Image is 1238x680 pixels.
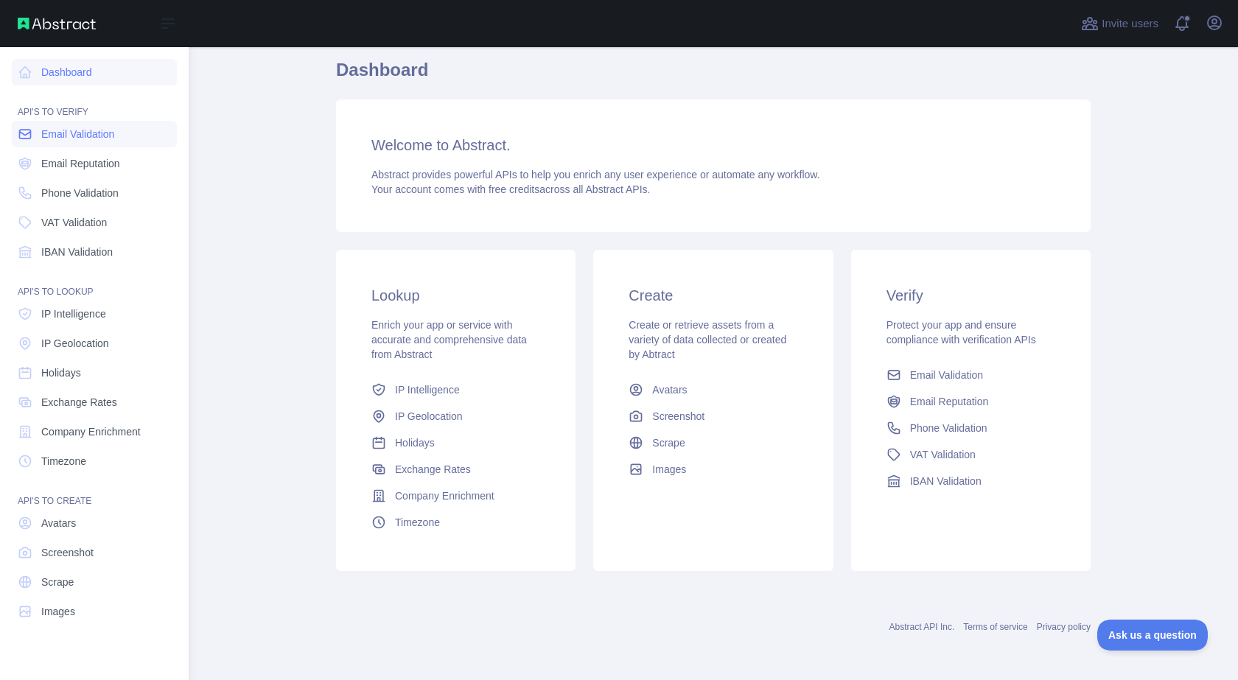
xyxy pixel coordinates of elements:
[41,365,81,380] span: Holidays
[395,515,440,530] span: Timezone
[12,477,177,507] div: API'S TO CREATE
[366,456,546,483] a: Exchange Rates
[889,622,955,632] a: Abstract API Inc.
[395,409,463,424] span: IP Geolocation
[371,319,527,360] span: Enrich your app or service with accurate and comprehensive data from Abstract
[881,415,1061,441] a: Phone Validation
[41,336,109,351] span: IP Geolocation
[652,435,685,450] span: Scrape
[12,389,177,416] a: Exchange Rates
[12,539,177,566] a: Screenshot
[12,150,177,177] a: Email Reputation
[1102,15,1158,32] span: Invite users
[881,388,1061,415] a: Email Reputation
[41,306,106,321] span: IP Intelligence
[1097,620,1209,651] iframe: Toggle Customer Support
[12,180,177,206] a: Phone Validation
[366,403,546,430] a: IP Geolocation
[12,239,177,265] a: IBAN Validation
[623,403,803,430] a: Screenshot
[881,441,1061,468] a: VAT Validation
[41,454,86,469] span: Timezone
[1078,12,1161,35] button: Invite users
[366,430,546,456] a: Holidays
[395,488,494,503] span: Company Enrichment
[12,301,177,327] a: IP Intelligence
[623,456,803,483] a: Images
[41,516,76,530] span: Avatars
[910,474,982,488] span: IBAN Validation
[652,382,687,397] span: Avatars
[41,245,113,259] span: IBAN Validation
[652,462,686,477] span: Images
[1037,622,1091,632] a: Privacy policy
[12,448,177,474] a: Timezone
[623,430,803,456] a: Scrape
[652,409,704,424] span: Screenshot
[41,186,119,200] span: Phone Validation
[910,368,983,382] span: Email Validation
[12,88,177,118] div: API'S TO VERIFY
[886,319,1036,346] span: Protect your app and ensure compliance with verification APIs
[963,622,1027,632] a: Terms of service
[886,285,1055,306] h3: Verify
[12,569,177,595] a: Scrape
[366,483,546,509] a: Company Enrichment
[371,169,820,180] span: Abstract provides powerful APIs to help you enrich any user experience or automate any workflow.
[366,509,546,536] a: Timezone
[371,285,540,306] h3: Lookup
[12,268,177,298] div: API'S TO LOOKUP
[623,376,803,403] a: Avatars
[336,58,1091,94] h1: Dashboard
[12,360,177,386] a: Holidays
[12,121,177,147] a: Email Validation
[881,362,1061,388] a: Email Validation
[371,183,650,195] span: Your account comes with across all Abstract APIs.
[41,575,74,589] span: Scrape
[41,156,120,171] span: Email Reputation
[41,604,75,619] span: Images
[629,319,786,360] span: Create or retrieve assets from a variety of data collected or created by Abtract
[12,59,177,85] a: Dashboard
[910,447,976,462] span: VAT Validation
[366,376,546,403] a: IP Intelligence
[41,424,141,439] span: Company Enrichment
[12,209,177,236] a: VAT Validation
[629,285,797,306] h3: Create
[395,382,460,397] span: IP Intelligence
[910,394,989,409] span: Email Reputation
[41,127,114,141] span: Email Validation
[910,421,987,435] span: Phone Validation
[12,418,177,445] a: Company Enrichment
[18,18,96,29] img: Abstract API
[12,510,177,536] a: Avatars
[41,545,94,560] span: Screenshot
[395,462,471,477] span: Exchange Rates
[489,183,539,195] span: free credits
[371,135,1055,155] h3: Welcome to Abstract.
[41,215,107,230] span: VAT Validation
[881,468,1061,494] a: IBAN Validation
[12,330,177,357] a: IP Geolocation
[41,395,117,410] span: Exchange Rates
[395,435,435,450] span: Holidays
[12,598,177,625] a: Images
